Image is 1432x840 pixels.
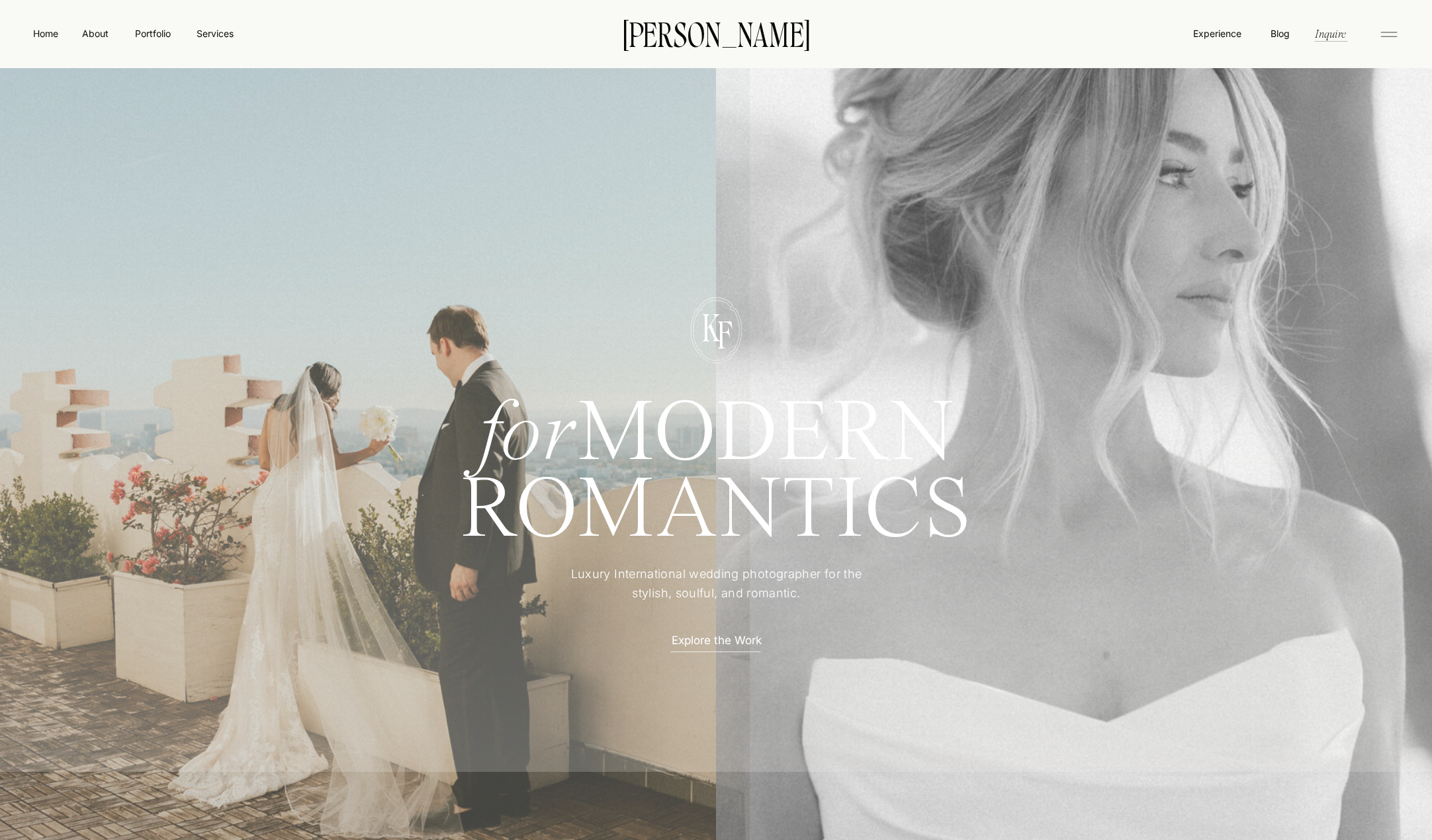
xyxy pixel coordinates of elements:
[195,26,234,40] a: Services
[30,26,61,40] a: Home
[478,393,578,480] i: for
[1267,26,1292,40] a: Blog
[1192,26,1243,40] a: Experience
[412,398,1020,461] h1: MODERN
[602,19,830,47] a: [PERSON_NAME]
[693,309,729,343] p: K
[551,565,881,604] p: Luxury International wedding photographer for the stylish, soulful, and romantic.
[80,26,110,40] a: About
[658,632,774,646] a: Explore the Work
[129,26,176,40] a: Portfolio
[706,316,742,350] p: F
[412,474,1020,546] h1: ROMANTICS
[1314,26,1347,41] a: Inquire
